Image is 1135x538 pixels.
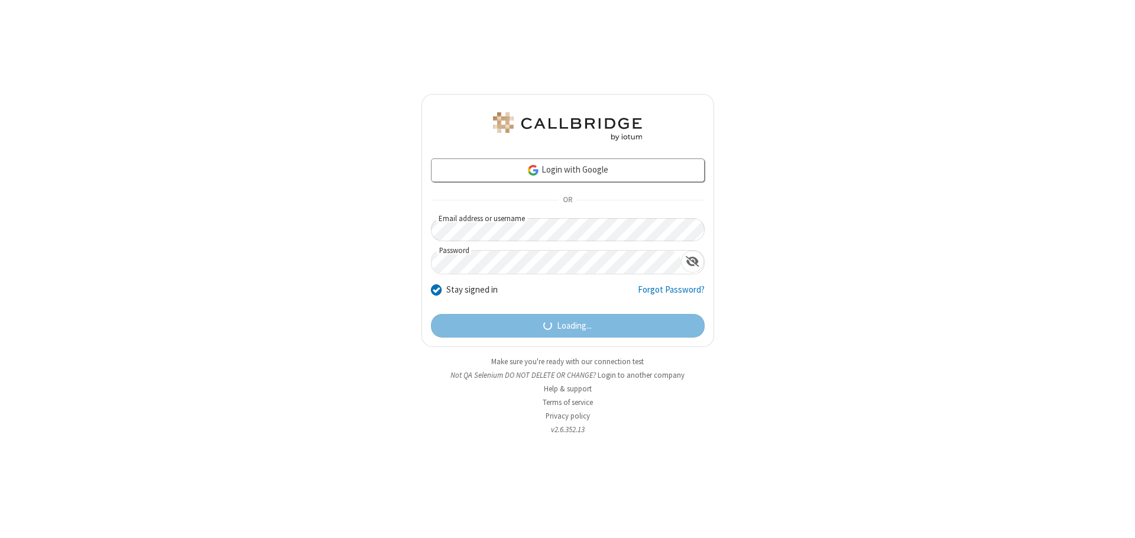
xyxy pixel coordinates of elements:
li: Not QA Selenium DO NOT DELETE OR CHANGE? [421,370,714,381]
button: Loading... [431,314,705,338]
input: Email address or username [431,218,705,241]
a: Make sure you're ready with our connection test [491,356,644,367]
span: OR [558,192,577,209]
iframe: Chat [1105,507,1126,530]
a: Forgot Password? [638,283,705,306]
img: QA Selenium DO NOT DELETE OR CHANGE [491,112,644,141]
a: Help & support [544,384,592,394]
input: Password [432,251,681,274]
a: Terms of service [543,397,593,407]
button: Login to another company [598,370,685,381]
a: Login with Google [431,158,705,182]
span: Loading... [557,319,592,333]
li: v2.6.352.13 [421,424,714,435]
img: google-icon.png [527,164,540,177]
div: Show password [681,251,704,273]
label: Stay signed in [446,283,498,297]
a: Privacy policy [546,411,590,421]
